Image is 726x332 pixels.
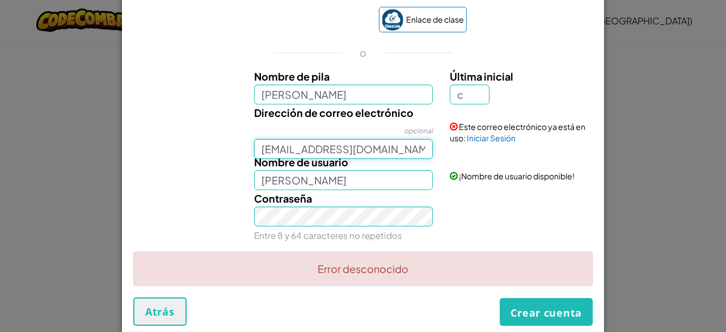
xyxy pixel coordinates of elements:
font: Crear cuenta [510,306,582,320]
iframe: Botón de acceso con Google [254,8,373,33]
font: Entre 8 y 64 caracteres no repetidos [254,230,402,241]
font: Atrás [145,305,175,318]
font: Nombre de usuario [254,156,348,169]
font: Última inicial [450,70,513,83]
font: o [360,46,366,59]
font: Contraseña [254,192,312,205]
img: classlink-logo-small.png [382,9,403,31]
font: Error desconocido [318,262,408,275]
button: Crear cuenta [500,298,593,326]
font: Iniciar Sesión [467,133,516,143]
font: Dirección de correo electrónico [254,106,413,119]
font: Nombre de pila [254,70,330,83]
font: ¡Nombre de usuario disponible! [459,171,575,181]
button: Atrás [133,297,187,326]
font: Enlace de clase [406,14,464,24]
font: Este correo electrónico ya está en uso: [450,121,585,143]
font: opcional [404,127,433,135]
